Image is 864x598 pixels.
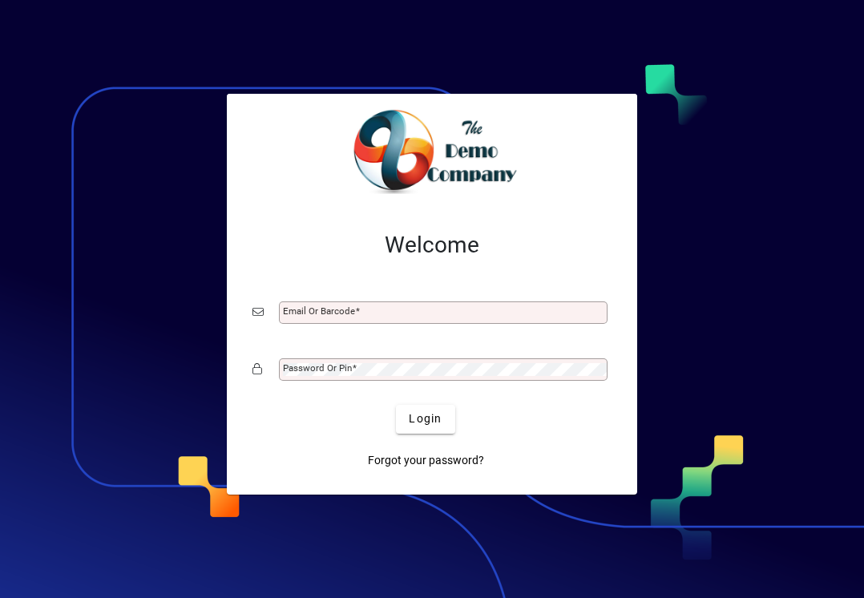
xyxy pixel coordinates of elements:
[396,405,454,434] button: Login
[283,305,355,317] mat-label: Email or Barcode
[283,362,352,374] mat-label: Password or Pin
[361,446,491,475] a: Forgot your password?
[368,452,484,469] span: Forgot your password?
[252,232,612,259] h2: Welcome
[409,410,442,427] span: Login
